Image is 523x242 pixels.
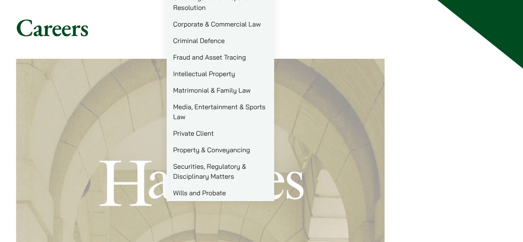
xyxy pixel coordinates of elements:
a: Criminal Defence [167,32,274,49]
a: Securities, Regulatory & Disciplinary Matters [167,158,274,184]
a: Media, Entertainment & Sports Law [167,98,274,125]
a: Fraud and Asset Tracing [167,49,274,65]
a: Matrimonial & Family Law [167,82,274,98]
a: Private Client [167,125,274,141]
a: Corporate & Commercial Law [167,16,274,32]
a: Property & Conveyancing [167,141,274,158]
h1: Careers [16,12,507,42]
a: Intellectual Property [167,65,274,82]
a: Wills and Probate [167,184,274,201]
